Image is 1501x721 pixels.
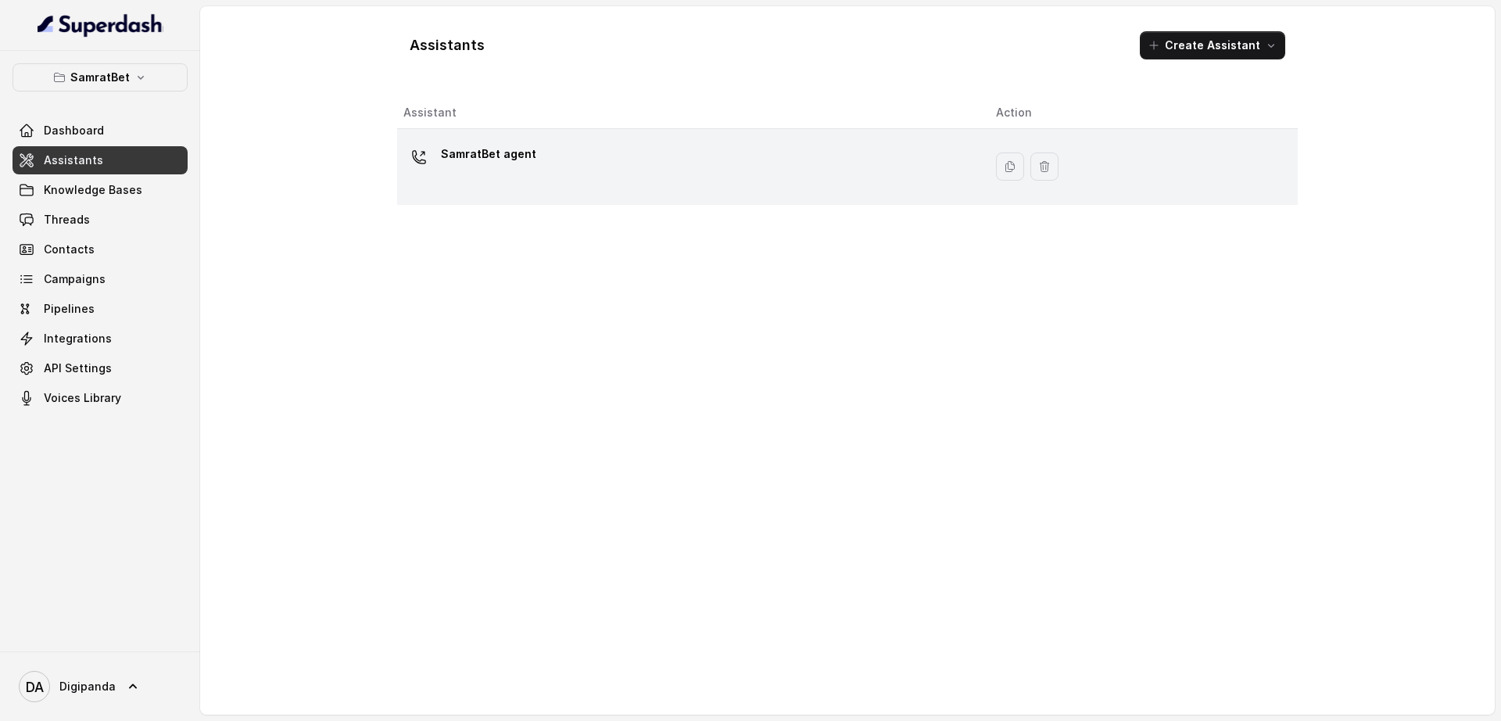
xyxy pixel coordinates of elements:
[13,354,188,382] a: API Settings
[410,33,485,58] h1: Assistants
[1140,31,1285,59] button: Create Assistant
[13,176,188,204] a: Knowledge Bases
[59,679,116,694] span: Digipanda
[441,142,536,167] p: SamratBet agent
[44,271,106,287] span: Campaigns
[44,182,142,198] span: Knowledge Bases
[13,265,188,293] a: Campaigns
[983,97,1298,129] th: Action
[397,97,983,129] th: Assistant
[44,331,112,346] span: Integrations
[44,360,112,376] span: API Settings
[13,206,188,234] a: Threads
[13,117,188,145] a: Dashboard
[44,242,95,257] span: Contacts
[44,152,103,168] span: Assistants
[44,123,104,138] span: Dashboard
[13,235,188,264] a: Contacts
[70,68,130,87] p: SamratBet
[26,679,44,695] text: DA
[44,212,90,228] span: Threads
[13,295,188,323] a: Pipelines
[13,63,188,91] button: SamratBet
[44,301,95,317] span: Pipelines
[13,384,188,412] a: Voices Library
[38,13,163,38] img: light.svg
[44,390,121,406] span: Voices Library
[13,325,188,353] a: Integrations
[13,665,188,708] a: Digipanda
[13,146,188,174] a: Assistants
